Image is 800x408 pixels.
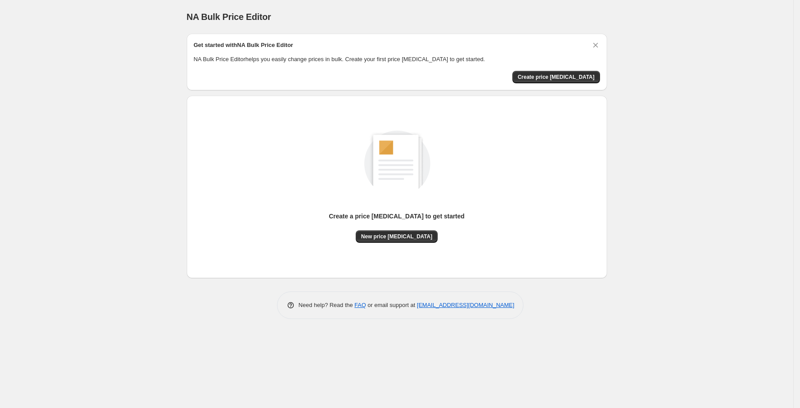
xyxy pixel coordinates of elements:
button: New price [MEDICAL_DATA] [356,230,438,243]
span: Create price [MEDICAL_DATA] [518,74,595,81]
p: NA Bulk Price Editor helps you easily change prices in bulk. Create your first price [MEDICAL_DAT... [194,55,600,64]
button: Create price change job [512,71,600,83]
span: New price [MEDICAL_DATA] [361,233,432,240]
span: NA Bulk Price Editor [187,12,271,22]
button: Dismiss card [591,41,600,50]
p: Create a price [MEDICAL_DATA] to get started [329,212,465,221]
span: or email support at [366,302,417,308]
a: FAQ [354,302,366,308]
a: [EMAIL_ADDRESS][DOMAIN_NAME] [417,302,514,308]
h2: Get started with NA Bulk Price Editor [194,41,293,50]
span: Need help? Read the [299,302,355,308]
